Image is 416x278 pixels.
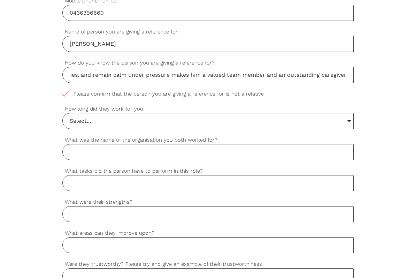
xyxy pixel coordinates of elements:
[62,59,354,67] label: How do you know the person you are giving a reference for?
[62,28,354,36] label: Name of person you are giving a reference for
[62,167,354,175] label: What tasks did the person have to perform in this role?
[62,105,354,113] label: How long did they work for you
[62,90,277,98] span: Please confirm that the person you are giving a reference for is not a relative
[62,229,354,237] label: What areas can they improve upon?
[62,136,354,144] label: What was the name of the organisation you both worked for?
[62,198,354,206] label: What were their strengths?
[62,260,354,268] label: Were they trustworthy? Please try and give an example of their trustworthiness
